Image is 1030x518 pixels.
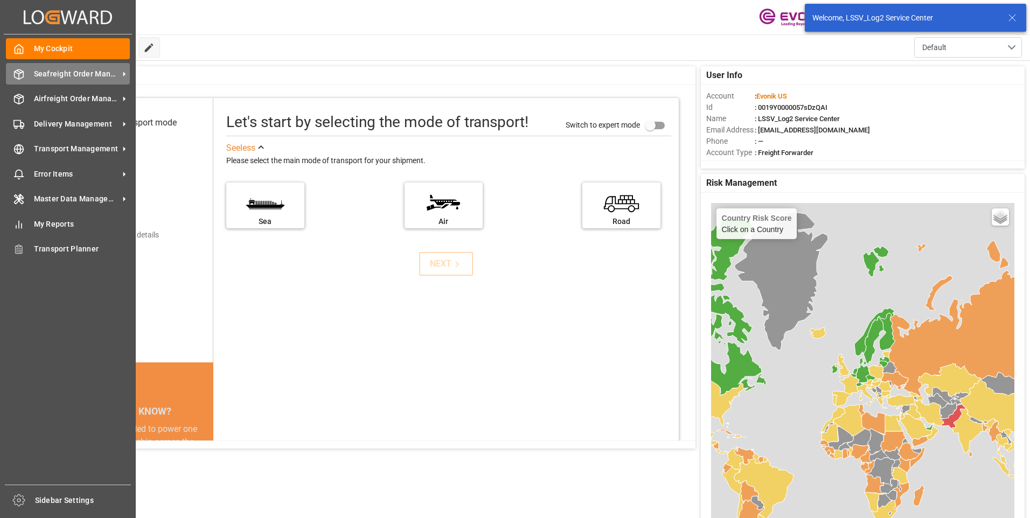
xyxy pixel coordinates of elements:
[6,38,130,59] a: My Cockpit
[430,257,463,270] div: NEXT
[914,37,1022,58] button: open menu
[34,219,130,230] span: My Reports
[706,113,755,124] span: Name
[755,126,870,134] span: : [EMAIL_ADDRESS][DOMAIN_NAME]
[706,124,755,136] span: Email Address
[922,42,947,53] span: Default
[812,12,998,24] div: Welcome, LSSV_Log2 Service Center
[34,43,130,54] span: My Cockpit
[755,149,813,157] span: : Freight Forwarder
[706,102,755,113] span: Id
[706,90,755,102] span: Account
[410,216,477,227] div: Air
[722,214,792,234] div: Click on a Country
[226,111,528,134] div: Let's start by selecting the mode of transport!
[92,229,159,241] div: Add shipping details
[226,155,671,167] div: Please select the main mode of transport for your shipment.
[198,423,213,513] button: next slide / item
[34,118,119,130] span: Delivery Management
[35,495,131,506] span: Sidebar Settings
[755,103,827,111] span: : 0019Y0000057sDzQAI
[755,115,840,123] span: : LSSV_Log2 Service Center
[34,193,119,205] span: Master Data Management
[566,120,640,129] span: Switch to expert mode
[6,213,130,234] a: My Reports
[706,136,755,147] span: Phone
[226,142,255,155] div: See less
[756,92,787,100] span: Evonik US
[755,137,763,145] span: : —
[34,93,119,104] span: Airfreight Order Management
[706,177,777,190] span: Risk Management
[6,239,130,260] a: Transport Planner
[759,8,829,27] img: Evonik-brand-mark-Deep-Purple-RGB.jpeg_1700498283.jpeg
[34,143,119,155] span: Transport Management
[755,92,787,100] span: :
[706,69,742,82] span: User Info
[992,208,1009,226] a: Layers
[34,243,130,255] span: Transport Planner
[588,216,655,227] div: Road
[722,214,792,222] h4: Country Risk Score
[706,147,755,158] span: Account Type
[34,169,119,180] span: Error Items
[419,252,473,276] button: NEXT
[232,216,299,227] div: Sea
[34,68,119,80] span: Seafreight Order Management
